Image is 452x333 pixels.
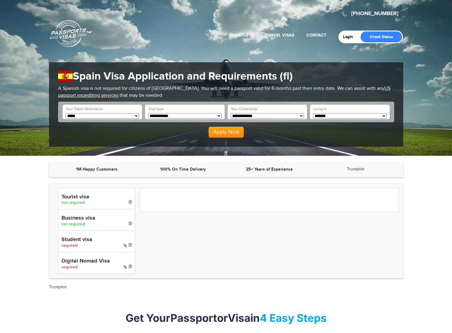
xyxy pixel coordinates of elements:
strong: 100% On Time Delivery [160,167,206,172]
span: not required [61,222,85,227]
label: Visa Type [148,106,164,112]
i: Paper Visa [124,243,127,248]
span: required [61,243,78,248]
h4: Tourist visa [61,194,132,200]
a: Login [343,34,357,39]
a: Passports [229,33,253,38]
h4: Business visa [61,215,132,221]
h4: Student visa [61,237,132,243]
span: required [61,265,78,269]
h2: Get Your or in [49,312,403,324]
p: A Spanish visa is not required for citizens of [GEOGRAPHIC_DATA]. You will need a passport valid ... [58,85,394,99]
mark: 4 Easy Steps [260,312,327,324]
a: Trustpilot [49,285,66,289]
a: Travel Visas [266,33,294,38]
label: Living In [313,106,327,112]
h4: Digital Nomad Visa [61,258,132,264]
a: [PHONE_NUMBER] [351,10,398,17]
strong: 25+ Years of Experience [246,167,293,172]
a: Contact [306,33,326,38]
i: Paper Visa [124,265,127,269]
h1: Spain Visa Application and Requirements (fl) [58,70,394,83]
a: Passports & [DOMAIN_NAME] [49,20,92,47]
strong: Visa [228,312,250,324]
a: Check Status [361,31,402,42]
label: Your Citizenship [231,106,257,112]
a: Trustpilot [347,167,364,171]
button: Apply Now [209,127,244,138]
strong: 1M Happy Customers [76,167,117,172]
strong: Passport [170,312,217,324]
span: not required [61,200,85,205]
label: Your Travel Destination [66,106,103,112]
